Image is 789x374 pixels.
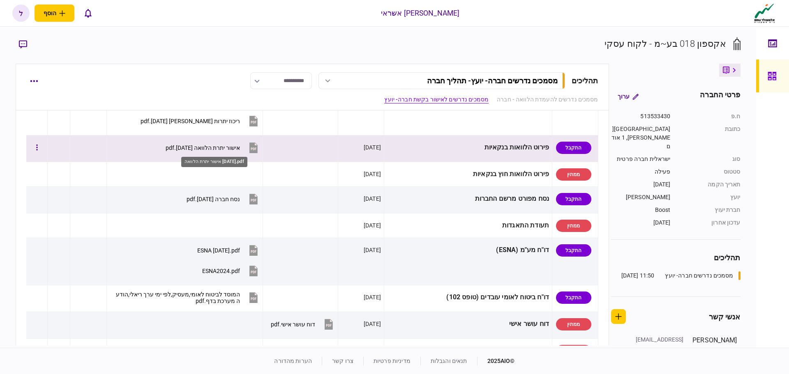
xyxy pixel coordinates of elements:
div: [DATE] [364,170,381,178]
div: ממתין [556,345,591,357]
div: תעודת התאגדות [387,216,549,235]
a: צרו קשר [332,358,353,364]
div: [DATE] [364,195,381,203]
div: ממתין [556,220,591,232]
div: פעילה [611,167,671,176]
div: [DATE] [364,293,381,301]
div: ממתין [556,318,591,330]
button: אישור יתרת הלוואה 04.09.2025.pdf [166,138,260,157]
button: ESNA 3.9.25.pdf [197,241,260,259]
div: דוח עושר אישי [387,315,549,333]
a: הערות מהדורה [274,358,312,364]
a: תנאים והגבלות [431,358,467,364]
button: ESNA2024.pdf [202,262,260,280]
div: פרטי החברה [700,89,740,104]
div: מסמכים נדרשים חברה- יועץ - תהליך חברה [427,76,558,85]
div: אישור יתרת הלוואה [DATE].pdf [181,157,247,167]
button: המוסד לביטוח לאומי,מעסיק,לפי ימי ערך ריאלי,הודעה מערכת בדף.pdf [116,288,260,307]
div: ESNA2024.pdf [202,268,240,274]
div: © 2025 AIO [477,357,515,365]
div: חברת יעוץ [679,206,741,214]
div: [DATE] [364,246,381,254]
div: [PERSON_NAME] [611,193,671,202]
div: Boost [611,206,671,214]
a: מסמכים נדרשים לאישור בקשת חברה- יועץ [384,95,489,104]
div: [DATE] [364,320,381,328]
button: ערוך [611,89,645,104]
div: התקבל [556,291,591,304]
div: [DATE] [364,143,381,151]
div: [DATE] [611,218,671,227]
div: ח.פ [679,112,741,121]
div: פירוט הלוואות בנקאיות [387,138,549,157]
div: אנשי קשר [709,311,741,322]
div: [PERSON_NAME] אשראי [381,8,460,18]
a: מסמכים נדרשים להעמדת הלוואה - חברה [497,95,598,104]
div: דו"ח ביטוח לאומי עובדים (טופס 102) [387,288,549,307]
div: סטטוס [679,167,741,176]
div: פירוט הלוואות חוץ בנקאיות [387,165,549,184]
div: דו"ח מע"מ (ESNA) [387,241,549,259]
button: פתח רשימת התראות [79,5,97,22]
div: התקבל [556,244,591,257]
div: המוסד לביטוח לאומי,מעסיק,לפי ימי ערך ריאלי,הודעה מערכת בדף.pdf [116,291,240,304]
img: client company logo [752,3,777,23]
button: פתח תפריט להוספת לקוח [35,5,74,22]
a: מדיניות פרטיות [374,358,411,364]
button: מסמכים נדרשים חברה- יועץ- תהליך חברה [318,72,565,89]
a: מסמכים נדרשים חברה- יועץ11:50 [DATE] [621,271,741,280]
div: ESNA 3.9.25.pdf [197,247,240,254]
div: תאריך הקמה [679,180,741,189]
button: דוח עושר אישי.pdf [271,315,335,333]
div: עדכון אחרון [679,218,741,227]
div: אקספון 018 בע~מ - לקוח עסקי [604,37,727,50]
div: התקבל [556,142,591,154]
div: מסמכים נדרשים חברה- יועץ [665,271,733,280]
div: [GEOGRAPHIC_DATA][PERSON_NAME], 1 אודם [611,125,671,151]
div: תהליכים [572,75,598,86]
div: נסח חברה 27.11.24.pdf [187,196,240,202]
div: [DATE] [364,221,381,229]
div: ממתין [556,168,591,181]
div: [EMAIL_ADDRESS][DOMAIN_NAME] [630,335,684,353]
div: אישור יתרת הלוואה 04.09.2025.pdf [166,145,240,151]
div: התקבל [556,193,591,205]
button: נסח חברה 27.11.24.pdf [187,190,260,208]
div: תעודות זהות של בעלי החברה [387,342,549,360]
div: נסח מפורט מרשם החברות [387,190,549,208]
div: יועץ [679,193,741,202]
div: 11:50 [DATE] [621,271,655,280]
div: ישראלית חברה פרטית [611,155,671,163]
div: דוח עושר אישי.pdf [271,321,315,328]
div: ריכוז יתרות מזרחי 04.09.2025.pdf [141,118,240,124]
div: 513533430 [611,112,671,121]
div: תהליכים [611,252,741,263]
div: כתובת [679,125,741,151]
button: ל [12,5,30,22]
div: סוג [679,155,741,163]
div: [DATE] [611,180,671,189]
button: ריכוז יתרות מזרחי 04.09.2025.pdf [141,112,260,130]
